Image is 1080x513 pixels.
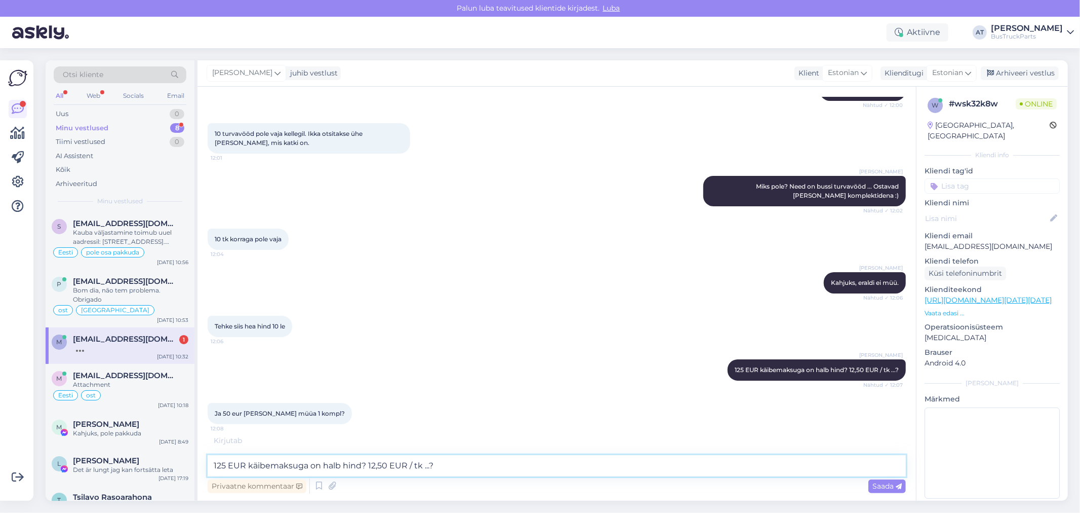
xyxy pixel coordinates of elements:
[286,68,338,79] div: juhib vestlust
[56,165,70,175] div: Kõik
[170,137,184,147] div: 0
[170,109,184,119] div: 0
[925,241,1060,252] p: [EMAIL_ADDRESS][DOMAIN_NAME]
[991,32,1063,41] div: BusTruckParts
[97,197,143,206] span: Minu vestlused
[73,493,152,502] span: Tsilavo Rasoarahona
[73,456,139,465] span: Liam Strömberg
[86,249,139,255] span: pole osa pakkuda
[73,277,178,286] span: pecas@mssassistencia.pt
[991,24,1063,32] div: [PERSON_NAME]
[73,420,139,429] span: Menno de Vries
[215,410,345,417] span: Ja 50 eur [PERSON_NAME] müüa 1 kompl?
[925,178,1060,194] input: Lisa tag
[57,280,62,288] span: p
[73,380,188,389] div: Attachment
[925,358,1060,369] p: Android 4.0
[81,307,149,313] span: [GEOGRAPHIC_DATA]
[211,425,249,432] span: 12:08
[925,333,1060,343] p: [MEDICAL_DATA]
[157,259,188,266] div: [DATE] 10:56
[215,322,285,330] span: Tehke siis hea hind 10 le
[73,429,188,438] div: Kahjuks, pole pakkuda
[981,66,1059,80] div: Arhiveeri vestlus
[73,228,188,246] div: Kauba väljastamine toimub uuel aadressil: [STREET_ADDRESS]. [PERSON_NAME] kätte saamiseks tuleb e...
[859,351,903,359] span: [PERSON_NAME]
[991,24,1074,41] a: [PERSON_NAME]BusTruckParts
[215,235,282,243] span: 10 tk korraga pole vaja
[925,267,1006,280] div: Küsi telefoninumbrit
[863,101,903,109] span: Nähtud ✓ 12:00
[735,366,899,374] span: 125 EUR käibemaksuga on halb hind? 12,50 EUR / tk ...?
[121,89,146,102] div: Socials
[63,69,103,80] span: Otsi kliente
[859,264,903,272] span: [PERSON_NAME]
[794,68,819,79] div: Klient
[925,151,1060,160] div: Kliendi info
[73,371,178,380] span: matrixbussid@gmail.com
[828,67,859,79] span: Estonian
[925,322,1060,333] p: Operatsioonisüsteem
[158,401,188,409] div: [DATE] 10:18
[170,123,184,133] div: 8
[215,130,364,146] span: 10 turvavööd pole vaja kellegil. Ikka otsitakse ühe [PERSON_NAME], mis katki on.
[58,223,61,230] span: s
[211,338,249,345] span: 12:06
[925,284,1060,295] p: Klienditeekond
[925,256,1060,267] p: Kliendi telefon
[925,309,1060,318] p: Vaata edasi ...
[925,347,1060,358] p: Brauser
[211,250,249,258] span: 12:04
[57,423,62,431] span: M
[159,438,188,446] div: [DATE] 8:49
[949,98,1016,110] div: # wsk32k8w
[58,307,68,313] span: ost
[928,120,1050,141] div: [GEOGRAPHIC_DATA], [GEOGRAPHIC_DATA]
[881,68,924,79] div: Klienditugi
[932,101,939,109] span: w
[925,296,1052,305] a: [URL][DOMAIN_NAME][DATE][DATE]
[56,123,108,133] div: Minu vestlused
[208,435,906,446] div: Kirjutab
[86,392,96,398] span: ost
[1016,98,1057,109] span: Online
[54,89,65,102] div: All
[925,198,1060,208] p: Kliendi nimi
[56,151,93,161] div: AI Assistent
[57,375,62,382] span: m
[56,179,97,189] div: Arhiveeritud
[58,392,73,398] span: Eesti
[925,394,1060,405] p: Märkmed
[179,335,188,344] div: 1
[932,67,963,79] span: Estonian
[831,279,899,286] span: Kahjuks, eraldi ei müü.
[863,294,903,302] span: Nähtud ✓ 12:06
[73,286,188,304] div: Bom dia, não tem problema. Obrigado
[73,335,178,344] span: matrixbussid@gmail.com
[73,219,178,228] span: sarapuujanno@gmail.com
[887,23,948,42] div: Aktiivne
[872,482,902,491] span: Saada
[56,137,105,147] div: Tiimi vestlused
[57,338,62,346] span: m
[925,166,1060,176] p: Kliendi tag'id
[925,231,1060,241] p: Kliendi email
[208,480,306,493] div: Privaatne kommentaar
[973,25,987,40] div: AT
[58,249,73,255] span: Eesti
[85,89,102,102] div: Web
[157,353,188,360] div: [DATE] 10:32
[863,381,903,389] span: Nähtud ✓ 12:07
[212,67,272,79] span: [PERSON_NAME]
[863,207,903,214] span: Nähtud ✓ 12:02
[58,460,61,467] span: L
[756,182,900,199] span: Miks pole? Need on bussi turvavööd ... Ostavad [PERSON_NAME] komplektidena :)
[600,4,623,13] span: Luba
[8,68,27,88] img: Askly Logo
[58,496,61,504] span: T
[165,89,186,102] div: Email
[859,168,903,175] span: [PERSON_NAME]
[56,109,68,119] div: Uus
[157,316,188,324] div: [DATE] 10:53
[925,379,1060,388] div: [PERSON_NAME]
